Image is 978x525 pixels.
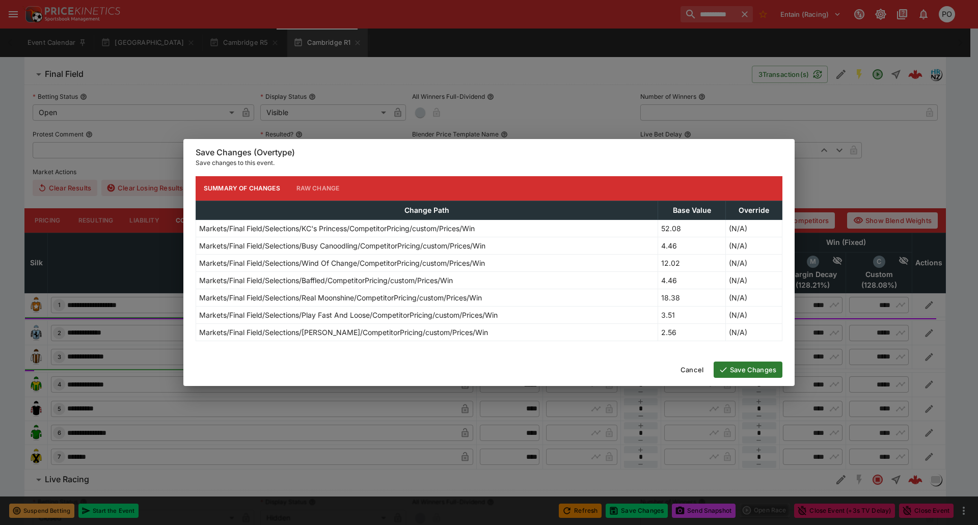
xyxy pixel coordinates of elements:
[199,223,475,234] p: Markets/Final Field/Selections/KC's Princess/CompetitorPricing/custom/Prices/Win
[658,219,726,237] td: 52.08
[726,289,782,306] td: (N/A)
[726,237,782,254] td: (N/A)
[199,310,498,320] p: Markets/Final Field/Selections/Play Fast And Loose/CompetitorPricing/custom/Prices/Win
[658,254,726,271] td: 12.02
[726,323,782,341] td: (N/A)
[726,201,782,219] th: Override
[658,201,726,219] th: Base Value
[726,219,782,237] td: (N/A)
[199,258,485,268] p: Markets/Final Field/Selections/Wind Of Change/CompetitorPricing/custom/Prices/Win
[674,362,710,378] button: Cancel
[196,201,658,219] th: Change Path
[199,292,482,303] p: Markets/Final Field/Selections/Real Moonshine/CompetitorPricing/custom/Prices/Win
[196,147,782,158] h6: Save Changes (Overtype)
[714,362,782,378] button: Save Changes
[658,271,726,289] td: 4.46
[196,176,288,201] button: Summary of Changes
[199,240,485,251] p: Markets/Final Field/Selections/Busy Canoodling/CompetitorPricing/custom/Prices/Win
[658,323,726,341] td: 2.56
[196,158,782,168] p: Save changes to this event.
[658,237,726,254] td: 4.46
[658,289,726,306] td: 18.38
[726,306,782,323] td: (N/A)
[726,271,782,289] td: (N/A)
[199,327,488,338] p: Markets/Final Field/Selections/[PERSON_NAME]/CompetitorPricing/custom/Prices/Win
[288,176,348,201] button: Raw Change
[726,254,782,271] td: (N/A)
[199,275,453,286] p: Markets/Final Field/Selections/Baffled/CompetitorPricing/custom/Prices/Win
[658,306,726,323] td: 3.51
